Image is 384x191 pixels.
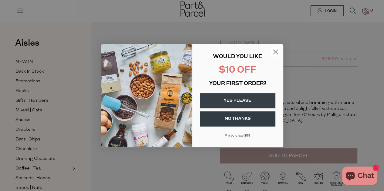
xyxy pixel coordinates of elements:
inbox-online-store-chat: Shopify online store chat [340,166,379,186]
img: 43fba0fb-7538-40bc-babb-ffb1a4d097bc.jpeg [101,44,192,147]
span: $10 OFF [219,66,257,75]
span: WOULD YOU LIKE [213,54,262,60]
span: Min purchase $99 [225,134,250,137]
span: YOUR FIRST ORDER? [209,81,266,87]
button: NO THANKS [200,111,275,127]
button: Close dialog [270,47,281,57]
button: YES PLEASE [200,93,275,108]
